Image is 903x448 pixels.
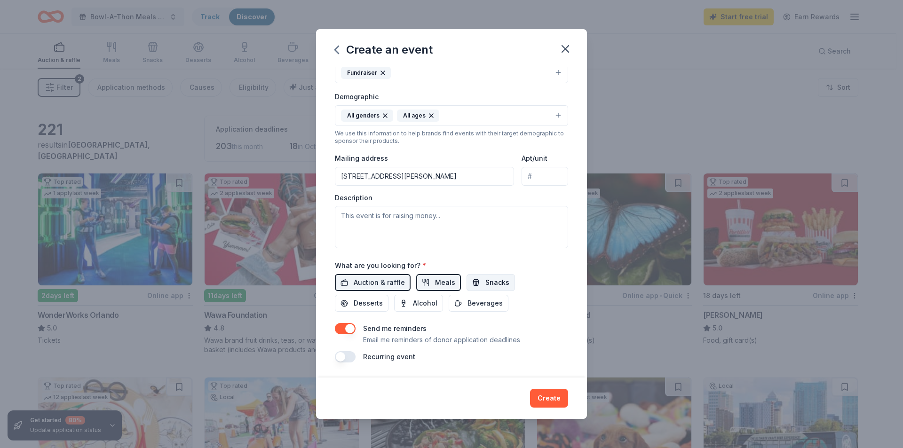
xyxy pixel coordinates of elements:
label: Recurring event [363,353,415,361]
button: Desserts [335,295,388,312]
button: Snacks [467,274,515,291]
span: Alcohol [413,298,437,309]
div: All ages [397,110,439,122]
label: Description [335,193,372,203]
button: Meals [416,274,461,291]
label: Demographic [335,92,379,102]
input: Enter a US address [335,167,514,186]
div: We use this information to help brands find events with their target demographic to sponsor their... [335,130,568,145]
label: Mailing address [335,154,388,163]
button: All gendersAll ages [335,105,568,126]
button: Create [530,389,568,408]
span: Meals [435,277,455,288]
button: Alcohol [394,295,443,312]
span: Desserts [354,298,383,309]
button: Auction & raffle [335,274,411,291]
label: What are you looking for? [335,261,426,270]
div: Create an event [335,42,433,57]
span: Beverages [467,298,503,309]
div: Fundraiser [341,67,391,79]
p: Email me reminders of donor application deadlines [363,334,520,346]
span: Snacks [485,277,509,288]
input: # [522,167,568,186]
span: Auction & raffle [354,277,405,288]
label: Send me reminders [363,324,427,332]
div: All genders [341,110,393,122]
button: Beverages [449,295,508,312]
label: Apt/unit [522,154,547,163]
button: Fundraiser [335,63,568,83]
